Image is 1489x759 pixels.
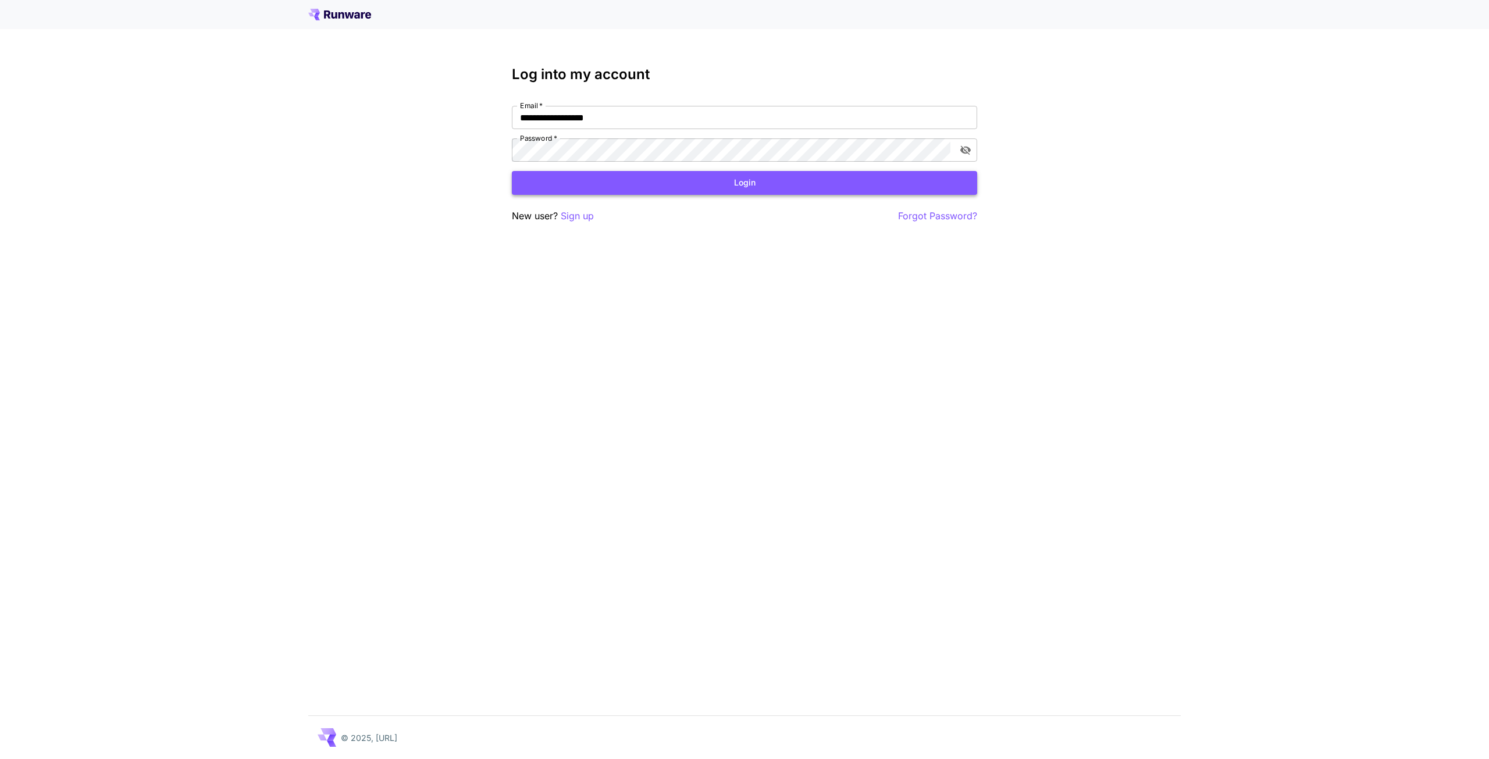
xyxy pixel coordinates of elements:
button: Forgot Password? [898,209,977,223]
button: toggle password visibility [955,140,976,161]
button: Login [512,171,977,195]
label: Password [520,133,557,143]
p: New user? [512,209,594,223]
label: Email [520,101,543,111]
h3: Log into my account [512,66,977,83]
p: © 2025, [URL] [341,732,397,744]
button: Sign up [561,209,594,223]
